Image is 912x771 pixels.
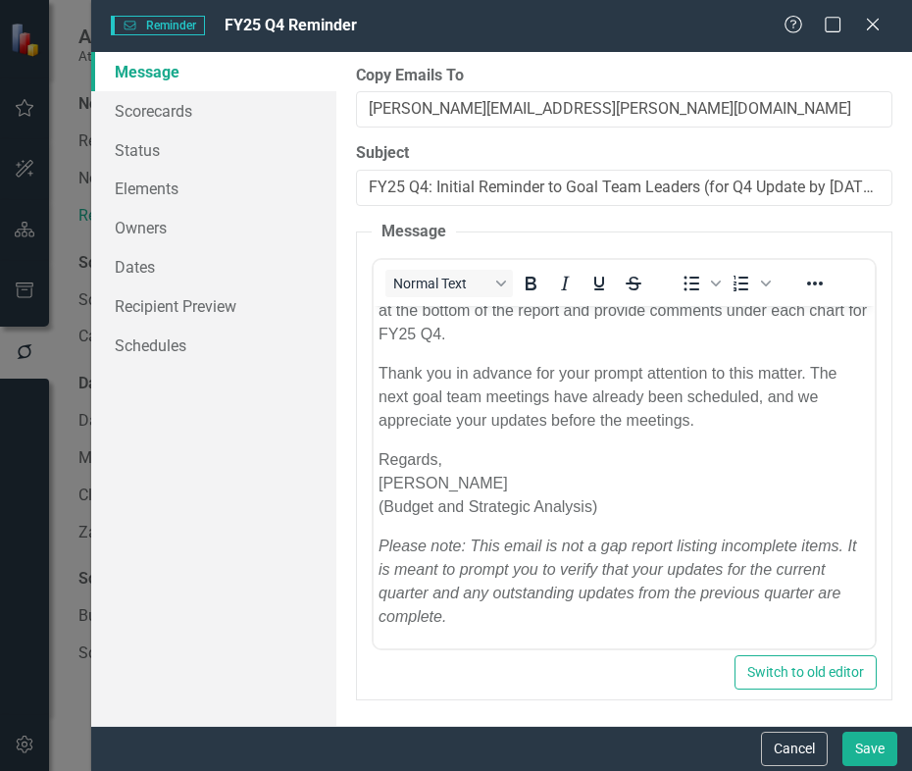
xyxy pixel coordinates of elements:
[548,270,582,297] button: Italic
[5,231,482,319] em: Please note: This email is not a gap report listing incomplete items. It is meant to prompt you t...
[725,270,774,297] div: Numbered list
[393,276,489,291] span: Normal Text
[91,286,336,326] a: Recipient Preview
[372,221,456,243] legend: Message
[514,270,547,297] button: Bold
[91,169,336,208] a: Elements
[91,52,336,91] a: Message
[356,170,892,206] input: Reminder Subject Line
[617,270,650,297] button: Strikethrough
[225,16,357,34] span: FY25 Q4 Reminder
[374,306,875,648] iframe: Rich Text Area
[5,56,496,127] p: Thank you in advance for your prompt attention to this matter. The next goal team meetings have a...
[583,270,616,297] button: Underline
[842,732,897,766] button: Save
[356,65,892,87] label: Copy Emails To
[798,270,832,297] button: Reveal or hide additional toolbar items
[356,91,892,128] input: CC Email Address
[5,142,496,213] p: Regards, [PERSON_NAME] (Budget and Strategic Analysis)
[91,91,336,130] a: Scorecards
[735,655,877,690] button: Switch to old editor
[111,16,205,35] span: Reminder
[356,142,892,165] label: Subject
[91,326,336,365] a: Schedules
[91,208,336,247] a: Owners
[91,247,336,286] a: Dates
[385,270,513,297] button: Block Normal Text
[675,270,724,297] div: Bullet list
[761,732,828,766] button: Cancel
[91,130,336,170] a: Status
